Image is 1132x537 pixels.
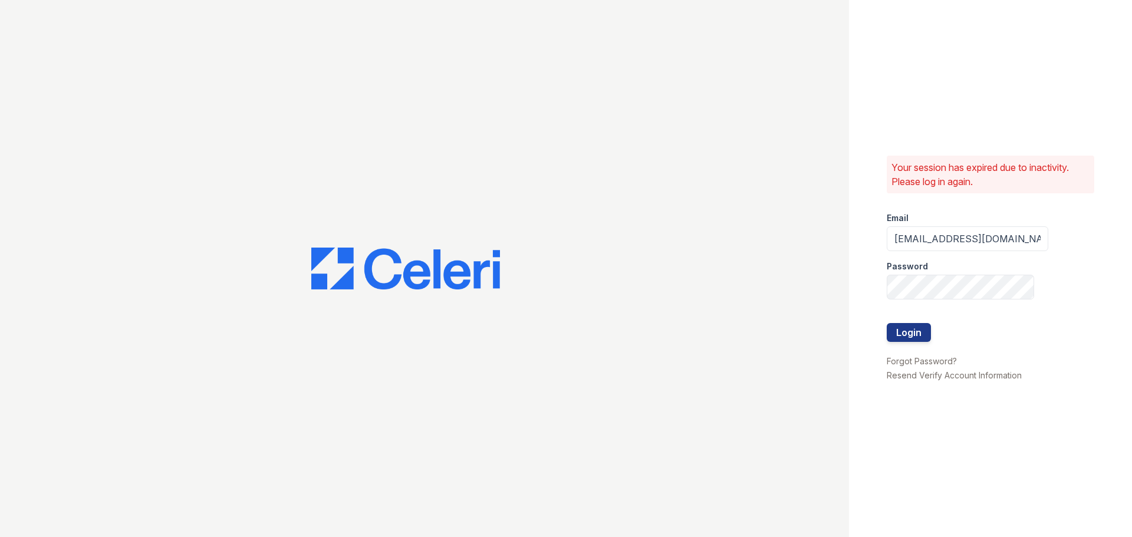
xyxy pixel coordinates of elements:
[887,212,909,224] label: Email
[887,261,928,272] label: Password
[887,356,957,366] a: Forgot Password?
[887,370,1022,380] a: Resend Verify Account Information
[311,248,500,290] img: CE_Logo_Blue-a8612792a0a2168367f1c8372b55b34899dd931a85d93a1a3d3e32e68fde9ad4.png
[891,160,1090,189] p: Your session has expired due to inactivity. Please log in again.
[887,323,931,342] button: Login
